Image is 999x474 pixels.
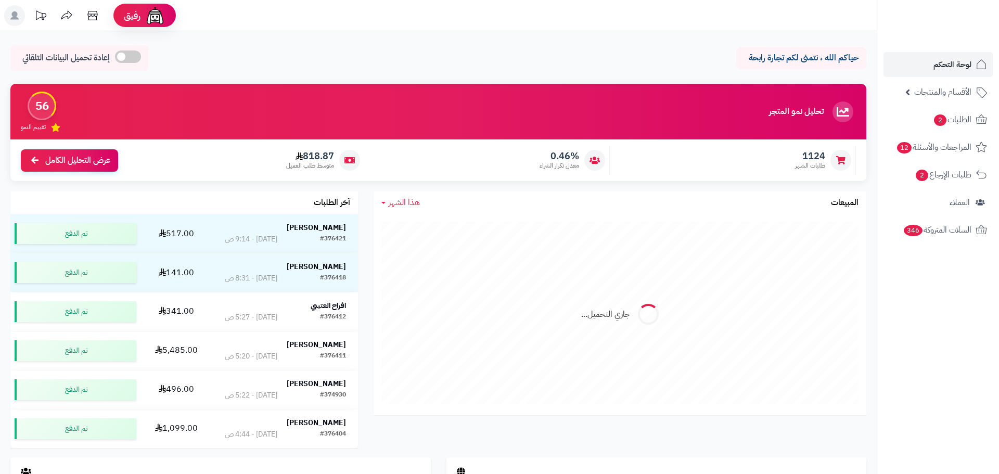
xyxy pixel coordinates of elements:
span: السلات المتروكة [903,223,971,237]
div: تم الدفع [15,379,136,400]
div: تم الدفع [15,223,136,244]
td: 496.00 [140,370,213,409]
span: 2 [934,114,946,126]
a: السلات المتروكة346 [883,217,993,242]
span: إعادة تحميل البيانات التلقائي [22,52,110,64]
p: حياكم الله ، نتمنى لكم تجارة رابحة [744,52,859,64]
div: [DATE] - 8:31 ص [225,273,277,284]
strong: [PERSON_NAME] [287,378,346,389]
span: المراجعات والأسئلة [896,140,971,155]
div: #376404 [320,429,346,440]
div: #376421 [320,234,346,245]
span: طلبات الإرجاع [915,168,971,182]
a: الطلبات2 [883,107,993,132]
span: تقييم النمو [21,123,46,132]
td: 141.00 [140,253,213,292]
a: تحديثات المنصة [28,5,54,29]
div: [DATE] - 9:14 ص [225,234,277,245]
div: #376418 [320,273,346,284]
span: متوسط طلب العميل [286,161,334,170]
span: الطلبات [933,112,971,127]
div: [DATE] - 4:44 ص [225,429,277,440]
td: 1,099.00 [140,409,213,448]
span: طلبات الشهر [795,161,825,170]
span: 2 [916,170,928,181]
span: 346 [904,225,923,236]
a: طلبات الإرجاع2 [883,162,993,187]
h3: تحليل نمو المتجر [769,107,824,117]
strong: [PERSON_NAME] [287,222,346,233]
div: تم الدفع [15,340,136,361]
strong: [PERSON_NAME] [287,339,346,350]
div: تم الدفع [15,262,136,283]
a: المراجعات والأسئلة12 [883,135,993,160]
img: ai-face.png [145,5,165,26]
a: العملاء [883,190,993,215]
span: العملاء [950,195,970,210]
td: 517.00 [140,214,213,253]
span: 818.87 [286,150,334,162]
span: 0.46% [540,150,579,162]
a: عرض التحليل الكامل [21,149,118,172]
div: #374930 [320,390,346,401]
span: 1124 [795,150,825,162]
h3: المبيعات [831,198,859,208]
span: 12 [897,142,912,153]
a: هذا الشهر [381,197,420,209]
a: لوحة التحكم [883,52,993,77]
strong: افراح العتيبي [311,300,346,311]
div: تم الدفع [15,301,136,322]
span: رفيق [124,9,140,22]
h3: آخر الطلبات [314,198,350,208]
div: #376412 [320,312,346,323]
span: عرض التحليل الكامل [45,155,110,166]
div: [DATE] - 5:22 ص [225,390,277,401]
div: [DATE] - 5:20 ص [225,351,277,362]
span: معدل تكرار الشراء [540,161,579,170]
div: [DATE] - 5:27 ص [225,312,277,323]
div: #376411 [320,351,346,362]
td: 5,485.00 [140,331,213,370]
strong: [PERSON_NAME] [287,261,346,272]
td: 341.00 [140,292,213,331]
span: الأقسام والمنتجات [914,85,971,99]
strong: [PERSON_NAME] [287,417,346,428]
div: جاري التحميل... [581,309,630,321]
span: هذا الشهر [389,196,420,209]
span: لوحة التحكم [933,57,971,72]
div: تم الدفع [15,418,136,439]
